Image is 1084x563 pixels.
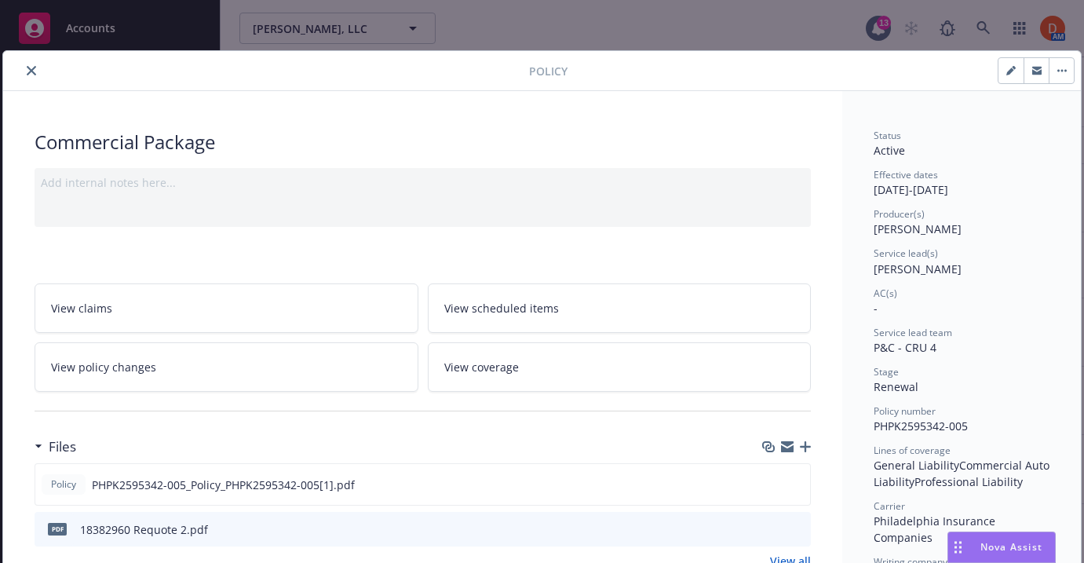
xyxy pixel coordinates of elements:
span: Carrier [874,499,905,513]
span: Nova Assist [980,540,1042,554]
a: View policy changes [35,342,418,392]
span: Producer(s) [874,207,925,221]
span: Philadelphia Insurance Companies [874,514,998,545]
span: Policy [48,477,79,492]
div: Add internal notes here... [41,174,805,191]
span: View policy changes [51,359,156,375]
button: preview file [790,521,805,538]
div: [DATE] - [DATE] [874,168,1049,198]
span: PHPK2595342-005_Policy_PHPK2595342-005[1].pdf [92,477,355,493]
span: View coverage [444,359,519,375]
span: Service lead(s) [874,247,938,260]
span: [PERSON_NAME] [874,221,962,236]
span: PHPK2595342-005 [874,419,968,433]
span: pdf [48,523,67,535]
span: Policy [529,63,568,79]
div: Drag to move [948,532,968,562]
button: Nova Assist [947,532,1056,563]
span: Renewal [874,379,918,394]
span: View claims [51,300,112,316]
div: Commercial Package [35,129,811,155]
span: - [874,301,878,316]
a: View scheduled items [428,283,812,333]
span: View scheduled items [444,300,559,316]
a: View claims [35,283,418,333]
span: Policy number [874,404,936,418]
button: download file [765,521,778,538]
h3: Files [49,437,76,457]
div: 18382960 Requote 2.pdf [80,521,208,538]
span: Professional Liability [914,474,1023,489]
span: Stage [874,365,899,378]
span: AC(s) [874,287,897,300]
button: download file [765,477,777,493]
button: close [22,61,41,80]
a: View coverage [428,342,812,392]
span: Active [874,143,905,158]
span: [PERSON_NAME] [874,261,962,276]
div: Files [35,437,76,457]
span: Commercial Auto Liability [874,458,1053,489]
span: Lines of coverage [874,444,951,457]
span: Status [874,129,901,142]
span: General Liability [874,458,959,473]
span: Service lead team [874,326,952,339]
button: preview file [790,477,804,493]
span: P&C - CRU 4 [874,340,936,355]
span: Effective dates [874,168,938,181]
